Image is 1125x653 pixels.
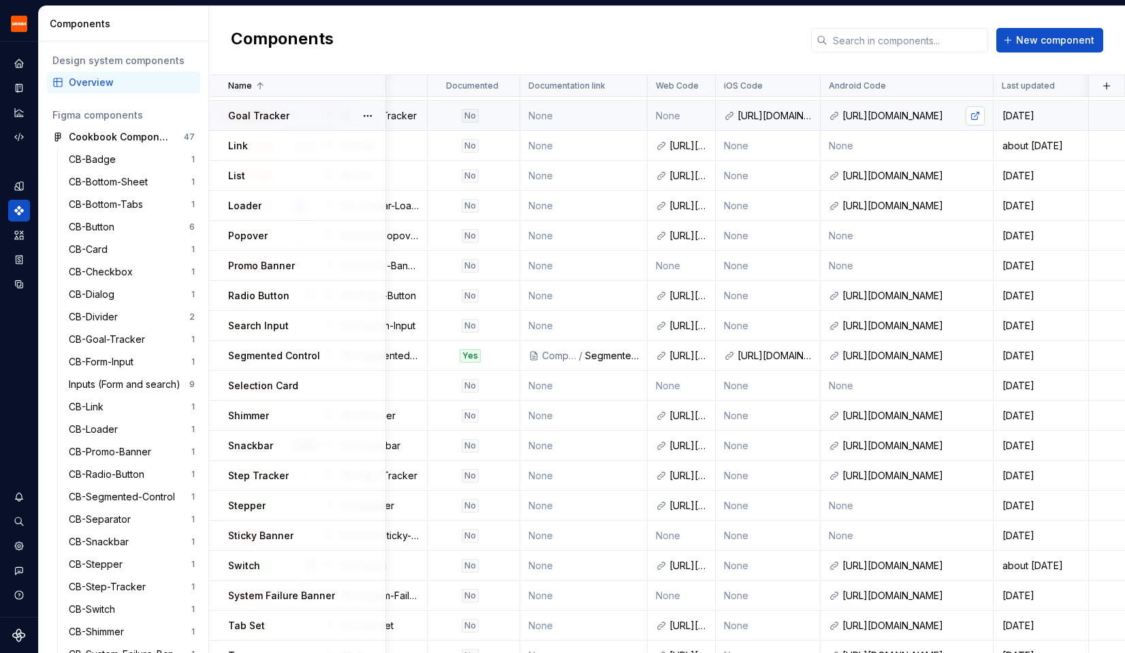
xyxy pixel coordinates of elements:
td: None [716,491,821,521]
button: New component [996,28,1103,52]
a: CB-Shimmer1 [63,621,200,643]
td: None [716,371,821,401]
div: No [462,409,479,423]
div: 1 [191,604,195,615]
div: Overview [69,76,195,89]
div: CB-Segmented-Control [69,490,180,504]
div: [URL][DOMAIN_NAME] [669,289,707,303]
td: None [520,461,648,491]
div: [URL][DOMAIN_NAME] [669,619,707,633]
td: None [821,521,994,551]
td: None [716,221,821,251]
td: None [520,101,648,131]
div: Data sources [8,273,30,295]
td: None [520,491,648,521]
a: Inputs (Form and search)9 [63,374,200,395]
td: None [716,281,821,311]
div: CB-Checkbox [69,265,138,279]
a: CB-Link1 [63,396,200,418]
a: CB-Step-Tracker1 [63,576,200,598]
p: Tab Set [228,619,265,633]
a: CB-Card1 [63,239,200,260]
td: None [520,431,648,461]
a: CB-Badge1 [63,149,200,170]
td: None [716,431,821,461]
div: No [462,439,479,453]
div: 1 [191,356,195,367]
td: None [520,161,648,191]
div: Notifications [8,486,30,508]
td: None [520,551,648,581]
a: Code automation [8,126,30,148]
td: None [716,251,821,281]
div: [URL][DOMAIN_NAME] [738,109,812,123]
div: [URL][DOMAIN_NAME] [842,349,985,363]
p: Web Code [656,80,699,91]
a: CB-Radio-Button1 [63,464,200,485]
div: [URL][DOMAIN_NAME] [669,319,707,333]
div: [DATE] [994,259,1088,273]
div: No [462,319,479,333]
td: None [821,491,994,521]
td: None [648,251,716,281]
a: CB-Button6 [63,216,200,238]
a: CB-Divider2 [63,306,200,328]
div: No [462,169,479,183]
div: 6 [189,222,195,232]
a: CB-Promo-Banner1 [63,441,200,463]
div: CB-Goal-Tracker [69,333,150,346]
div: 1 [191,559,195,570]
div: 47 [184,132,195,142]
div: No [462,229,479,243]
div: Yes [460,349,481,363]
div: [DATE] [994,229,1088,243]
a: CB-Loader1 [63,419,200,440]
div: 1 [191,424,195,435]
div: [URL][DOMAIN_NAME] [842,409,985,423]
div: Home [8,52,30,74]
div: [URL][DOMAIN_NAME] [669,229,707,243]
td: None [520,371,648,401]
td: None [520,401,648,431]
td: None [716,131,821,161]
div: CB-Dialog [69,288,120,301]
div: 1 [191,491,195,502]
a: Components [8,200,30,222]
svg: Supernova Logo [12,628,26,642]
a: Cookbook Components47 [47,126,200,148]
div: [URL][DOMAIN_NAME] [669,499,707,513]
td: None [716,311,821,341]
div: [DATE] [994,589,1088,603]
div: Search ⌘K [8,511,30,532]
div: [URL][DOMAIN_NAME] [842,469,985,483]
div: CB-Radio-Button [69,468,150,481]
div: CB-Step-Tracker [69,580,151,594]
div: 1 [191,289,195,300]
a: CB-Bottom-Sheet1 [63,171,200,193]
p: Goal Tracker [228,109,289,123]
a: Settings [8,535,30,557]
div: No [462,199,479,213]
div: Storybook stories [8,249,30,271]
div: Design system components [52,54,195,67]
div: CB-Bottom-Tabs [69,198,148,211]
a: Analytics [8,102,30,123]
p: Documented [446,80,498,91]
td: None [520,221,648,251]
div: [DATE] [994,319,1088,333]
div: Inputs (Form and search) [69,378,186,391]
div: / [577,349,585,363]
a: CB-Stepper1 [63,553,200,575]
div: [URL][DOMAIN_NAME] [669,139,707,153]
td: None [520,581,648,611]
p: Stepper [228,499,266,513]
a: Documentation [8,77,30,99]
td: None [648,521,716,551]
div: Assets [8,224,30,246]
td: None [821,221,994,251]
div: CB-Stepper [69,558,128,571]
div: 1 [191,514,195,525]
td: None [716,611,821,641]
